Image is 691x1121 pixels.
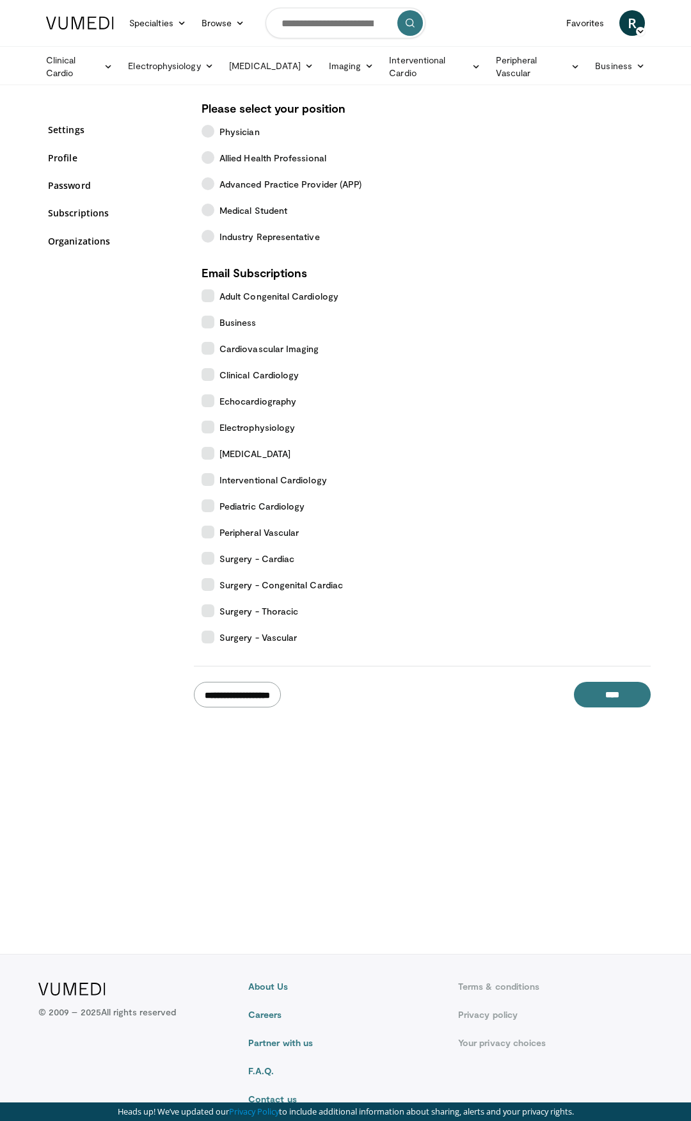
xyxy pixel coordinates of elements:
[219,289,338,303] span: Adult Congenital Cardiology
[619,10,645,36] a: R
[219,447,290,460] span: [MEDICAL_DATA]
[229,1106,279,1117] a: Privacy Policy
[248,1036,443,1049] a: Partner with us
[122,10,194,36] a: Specialties
[219,473,327,487] span: Interventional Cardiology
[219,151,326,165] span: Allied Health Professional
[219,604,298,618] span: Surgery - Thoracic
[248,1008,443,1021] a: Careers
[219,552,294,565] span: Surgery - Cardiac
[458,1036,653,1049] a: Your privacy choices
[219,526,299,539] span: Peripheral Vascular
[458,980,653,993] a: Terms & conditions
[219,204,287,217] span: Medical Student
[38,54,120,79] a: Clinical Cardio
[488,54,587,79] a: Peripheral Vascular
[48,179,182,192] a: Password
[48,151,182,165] a: Profile
[38,1006,176,1019] p: © 2009 – 2025
[559,10,612,36] a: Favorites
[101,1006,176,1017] span: All rights reserved
[248,1093,443,1106] a: Contact us
[219,177,361,191] span: Advanced Practice Provider (APP)
[219,631,297,644] span: Surgery - Vascular
[48,234,182,248] a: Organizations
[266,8,425,38] input: Search topics, interventions
[219,499,305,513] span: Pediatric Cardiology
[202,101,345,115] strong: Please select your position
[202,266,307,280] strong: Email Subscriptions
[248,1065,443,1077] a: F.A.Q.
[248,980,443,993] a: About Us
[48,123,182,136] a: Settings
[219,230,320,243] span: Industry Representative
[219,368,299,382] span: Clinical Cardiology
[381,54,488,79] a: Interventional Cardio
[219,342,319,355] span: Cardiovascular Imaging
[219,125,260,138] span: Physician
[194,10,253,36] a: Browse
[321,53,382,79] a: Imaging
[458,1008,653,1021] a: Privacy policy
[587,53,653,79] a: Business
[46,17,114,29] img: VuMedi Logo
[120,53,221,79] a: Electrophysiology
[48,206,182,220] a: Subscriptions
[219,316,257,329] span: Business
[219,421,295,434] span: Electrophysiology
[221,53,321,79] a: [MEDICAL_DATA]
[219,394,296,408] span: Echocardiography
[219,578,343,592] span: Surgery - Congenital Cardiac
[38,983,106,996] img: VuMedi Logo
